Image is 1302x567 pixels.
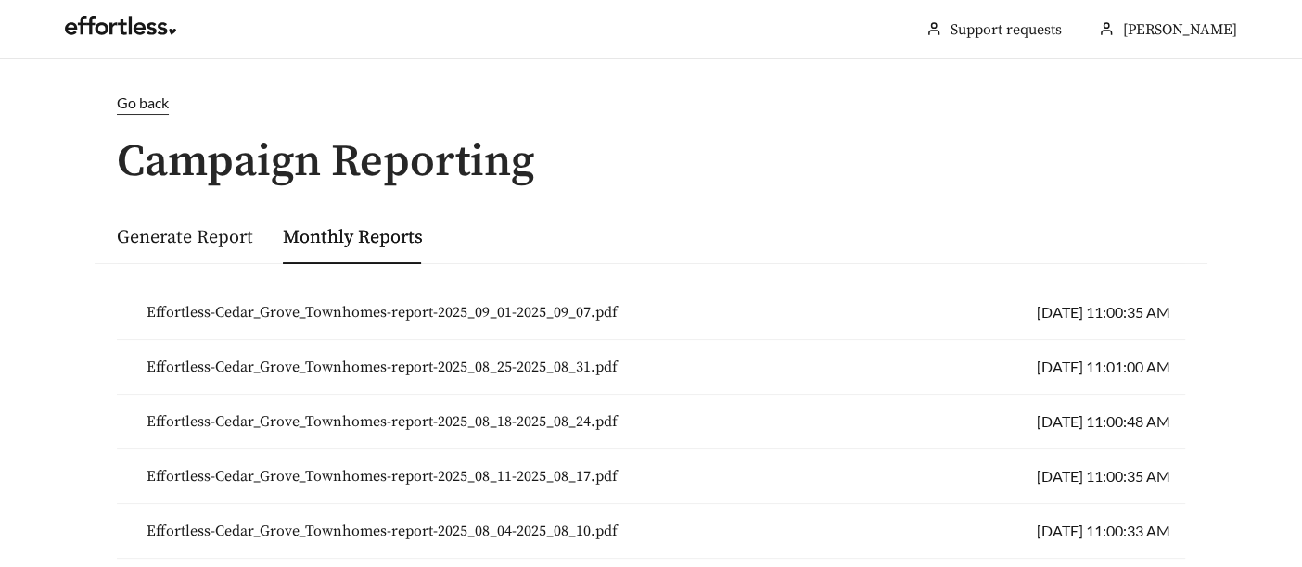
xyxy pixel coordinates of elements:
li: [DATE] 11:01:00 AM [117,340,1185,395]
button: Effortless-Cedar_Grove_Townhomes-report-2025_08_18-2025_08_24.pdf [132,402,632,441]
span: Go back [117,94,169,111]
button: Effortless-Cedar_Grove_Townhomes-report-2025_08_11-2025_08_17.pdf [132,457,632,496]
li: [DATE] 11:00:33 AM [117,504,1185,559]
button: Effortless-Cedar_Grove_Townhomes-report-2025_08_25-2025_08_31.pdf [132,347,632,386]
span: Effortless-Cedar_Grove_Townhomes-report-2025_08_18-2025_08_24.pdf [147,410,618,433]
a: Support requests [951,20,1062,39]
span: Effortless-Cedar_Grove_Townhomes-report-2025_08_25-2025_08_31.pdf [147,356,618,378]
li: [DATE] 11:00:48 AM [117,395,1185,449]
span: Effortless-Cedar_Grove_Townhomes-report-2025_08_04-2025_08_10.pdf [147,520,618,542]
button: Effortless-Cedar_Grove_Townhomes-report-2025_08_04-2025_08_10.pdf [132,511,632,550]
a: Generate Report [117,226,253,249]
a: Go back [95,92,1207,115]
span: Effortless-Cedar_Grove_Townhomes-report-2025_08_11-2025_08_17.pdf [147,465,618,487]
span: [PERSON_NAME] [1123,20,1237,39]
li: [DATE] 11:00:35 AM [117,285,1185,340]
h1: Campaign Reporting [95,138,1207,187]
button: Effortless-Cedar_Grove_Townhomes-report-2025_09_01-2025_09_07.pdf [132,293,632,332]
a: Monthly Reports [283,226,423,249]
span: Effortless-Cedar_Grove_Townhomes-report-2025_09_01-2025_09_07.pdf [147,301,618,323]
li: [DATE] 11:00:35 AM [117,449,1185,504]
